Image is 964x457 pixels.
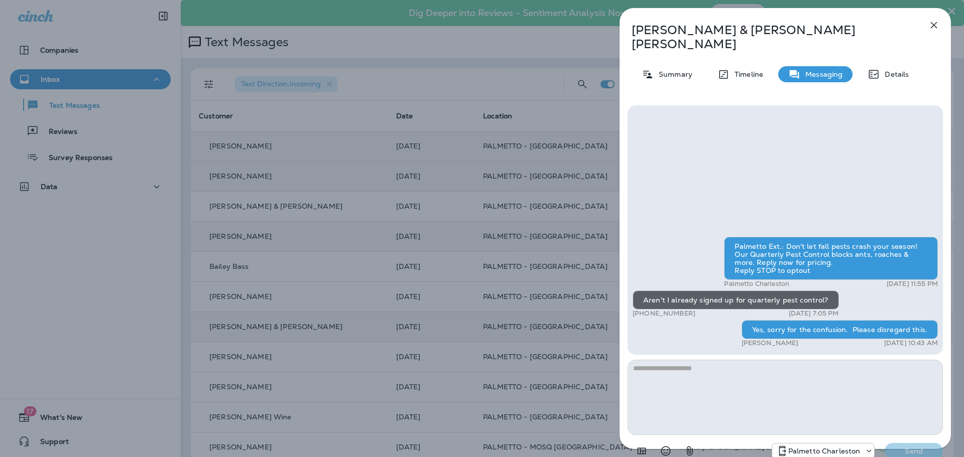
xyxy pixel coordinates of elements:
[632,23,906,51] p: [PERSON_NAME] & [PERSON_NAME] [PERSON_NAME]
[887,280,938,288] p: [DATE] 11:55 PM
[724,237,938,280] div: Palmetto Ext.: Don't let fall pests crash your season! Our Quarterly Pest Control blocks ants, ro...
[788,447,861,455] p: Palmetto Charleston
[742,339,799,347] p: [PERSON_NAME]
[633,310,695,318] p: [PHONE_NUMBER]
[789,310,839,318] p: [DATE] 7:05 PM
[800,70,842,78] p: Messaging
[724,280,789,288] p: Palmetto Charleston
[730,70,763,78] p: Timeline
[654,70,692,78] p: Summary
[742,320,938,339] div: Yes, sorry for the confusion. Please disregard this.
[880,70,909,78] p: Details
[633,290,839,310] div: Aren't I already signed up for quarterly pest control?
[884,339,938,347] p: [DATE] 10:43 AM
[772,445,875,457] div: +1 (843) 277-8322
